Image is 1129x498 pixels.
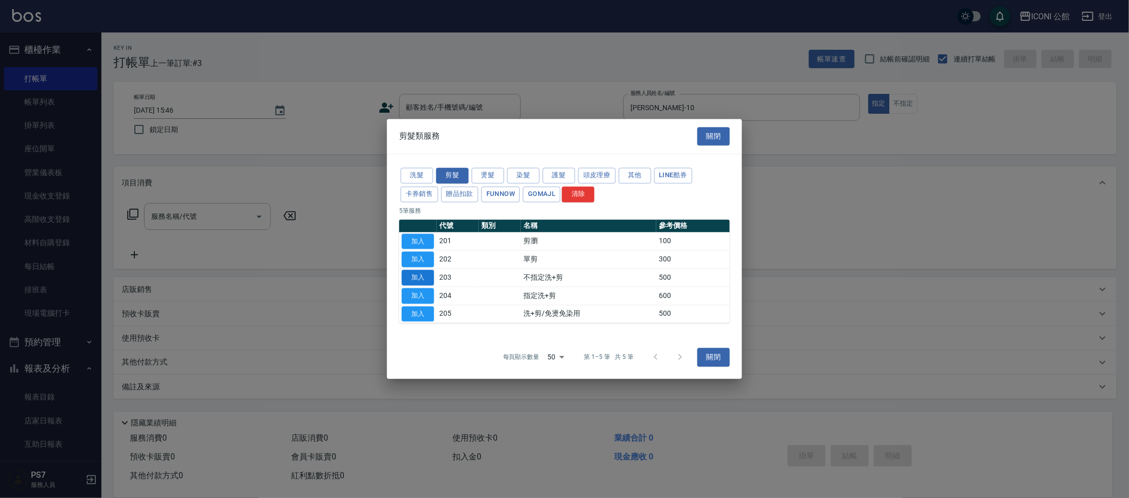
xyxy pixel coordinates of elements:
button: 護髮 [543,168,575,184]
th: 類別 [479,219,521,233]
button: 洗髮 [401,168,433,184]
span: 剪髮類服務 [399,131,440,141]
p: 5 筆服務 [399,206,730,215]
button: 卡券銷售 [401,186,438,202]
button: FUNNOW [481,186,520,202]
button: 剪髮 [436,168,469,184]
td: 洗+剪/免燙免染用 [521,305,656,323]
td: 指定洗+剪 [521,287,656,305]
button: LINE酷券 [654,168,692,184]
th: 參考價格 [656,219,730,233]
button: GOMAJL [523,186,560,202]
td: 203 [437,269,479,287]
button: 關閉 [697,127,730,146]
td: 500 [656,269,730,287]
button: 其他 [619,168,651,184]
td: 不指定洗+剪 [521,269,656,287]
p: 第 1–5 筆 共 5 筆 [584,353,633,362]
p: 每頁顯示數量 [503,353,540,362]
button: 燙髮 [472,168,504,184]
button: 加入 [402,252,434,268]
td: 單剪 [521,250,656,269]
td: 600 [656,287,730,305]
button: 加入 [402,270,434,286]
button: 加入 [402,288,434,304]
button: 頭皮理療 [578,168,616,184]
td: 300 [656,250,730,269]
th: 名稱 [521,219,656,233]
td: 204 [437,287,479,305]
td: 500 [656,305,730,323]
div: 50 [544,344,568,371]
td: 100 [656,233,730,251]
button: 染髮 [507,168,540,184]
button: 加入 [402,234,434,249]
td: 205 [437,305,479,323]
td: 201 [437,233,479,251]
button: 加入 [402,306,434,322]
th: 代號 [437,219,479,233]
td: 剪瀏 [521,233,656,251]
button: 關閉 [697,348,730,367]
td: 202 [437,250,479,269]
button: 清除 [562,186,594,202]
button: 贈品扣款 [441,186,479,202]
